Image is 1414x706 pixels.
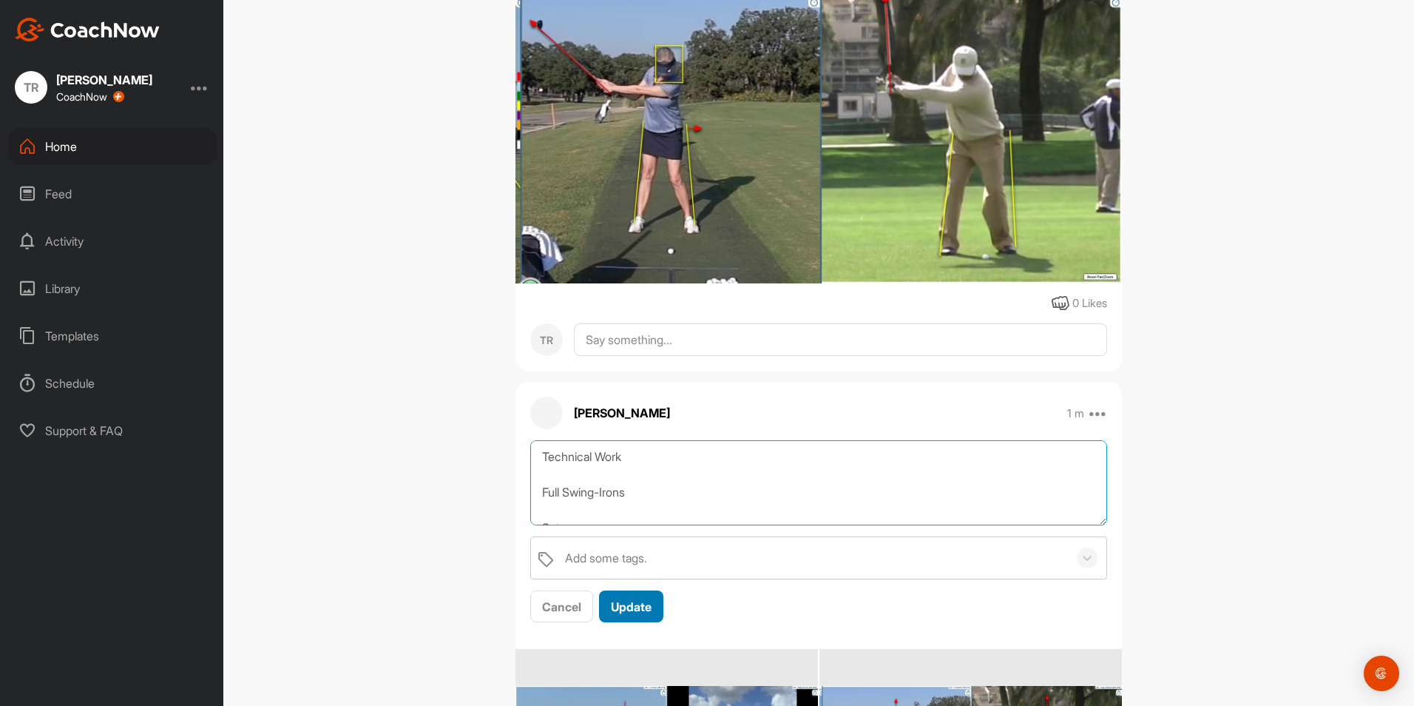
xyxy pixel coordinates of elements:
span: Cancel [542,599,581,614]
div: Add some tags. [565,549,647,567]
div: 0 Likes [1072,295,1107,312]
div: [PERSON_NAME] [56,74,152,86]
img: CoachNow [15,18,160,41]
span: Update [611,599,652,614]
div: TR [15,71,47,104]
div: Open Intercom Messenger [1364,656,1399,691]
div: Library [8,270,217,307]
div: Templates [8,317,217,354]
div: TR [530,323,563,356]
div: Support & FAQ [8,412,217,449]
div: Activity [8,223,217,260]
p: 1 m [1067,406,1084,421]
button: Cancel [530,591,593,622]
div: CoachNow [56,91,124,103]
button: Update [599,591,663,622]
div: Schedule [8,365,217,402]
div: Feed [8,175,217,212]
textarea: Technical Work Full Swing-Irons Setup -Take a little knee flex out and trade for some hip hinge -... [530,440,1107,525]
div: Home [8,128,217,165]
p: [PERSON_NAME] [574,404,670,422]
